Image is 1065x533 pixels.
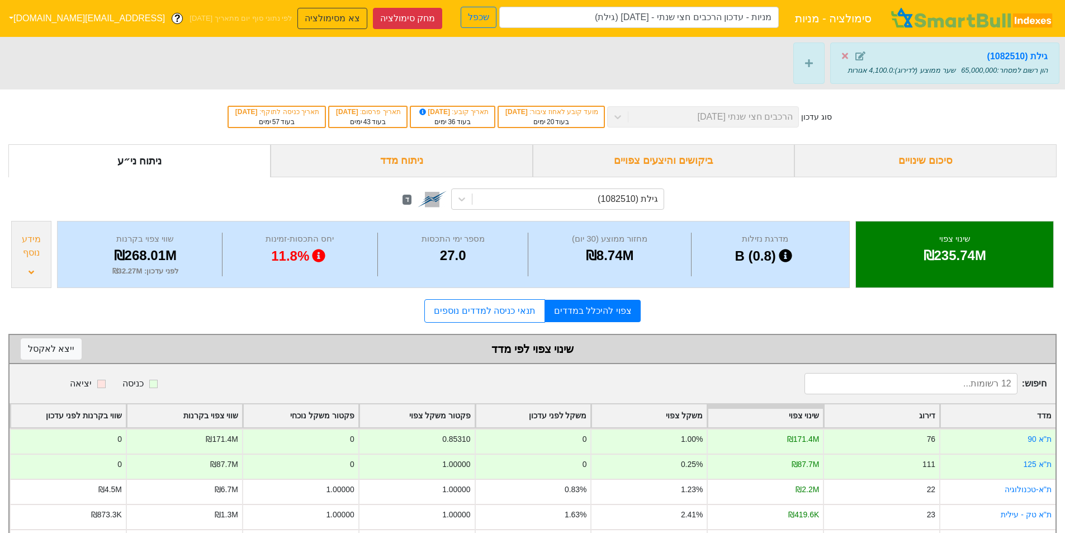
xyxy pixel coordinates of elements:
div: 1.00% [681,433,703,445]
div: בעוד ימים [335,117,401,127]
a: תנאי כניסה למדדים נוספים [424,299,545,323]
div: 0 [583,433,587,445]
input: 12 רשומות... [804,373,1017,394]
div: 11.8% [225,246,375,267]
div: בעוד ימים [504,117,598,127]
div: ₪171.4M [206,433,238,445]
div: יציאה [70,377,92,390]
span: [DATE] [418,108,452,116]
div: 111 [922,459,935,470]
a: ת''א 90 [1028,435,1052,444]
div: 1.00000 [326,484,354,496]
div: ₪268.01M [72,246,219,266]
a: ת''א-טכנולוגיה [1005,485,1052,494]
div: 0 [117,459,122,470]
div: ₪4.5M [98,484,122,496]
span: ד [403,195,412,205]
div: Toggle SortBy [940,404,1055,427]
span: 57 [272,118,280,126]
div: ₪171.4M [787,433,819,445]
div: 0 [583,459,587,470]
img: SmartBull [889,7,1056,30]
div: Toggle SortBy [359,404,475,427]
span: [DATE] [505,108,529,116]
div: Toggle SortBy [708,404,823,427]
div: 1.00000 [442,484,470,496]
div: 0 [350,433,354,445]
div: תאריך קובע : [416,107,489,117]
span: ? [174,11,181,26]
button: שכפל [461,7,496,28]
div: Toggle SortBy [476,404,591,427]
div: ₪2.2M [796,484,819,496]
div: Toggle SortBy [11,404,126,427]
span: [DATE] [235,108,259,116]
div: Toggle SortBy [824,404,939,427]
div: ניתוח ני״ע [8,144,271,177]
div: Toggle SortBy [243,404,358,427]
div: 27.0 [381,246,526,266]
div: B (0.8) [694,246,836,267]
div: תאריך כניסה לתוקף : [234,107,319,117]
div: Toggle SortBy [127,404,242,427]
div: ₪1.3M [215,509,238,521]
div: ₪873.3K [91,509,122,521]
div: לפני עדכון : ₪32.27M [72,266,219,277]
div: 2.41% [681,509,703,521]
button: צא מסימולציה [297,8,367,29]
div: 0.83% [565,484,586,496]
button: ייצא לאקסל [21,338,82,360]
div: ביקושים והיצעים צפויים [533,144,795,177]
div: ₪235.74M [870,246,1039,266]
span: לפי נתוני סוף יום מתאריך [DATE] [190,13,292,24]
div: מחזור ממוצע (30 יום) [531,233,688,246]
div: כניסה [122,377,144,390]
div: 0.25% [681,459,703,470]
span: 43 [363,118,371,126]
div: מועד קובע לאחוז ציבור : [504,107,598,117]
div: ניתוח מדד [271,144,533,177]
div: ₪87.7M [792,459,820,470]
a: ת''א 125 [1024,460,1052,469]
div: Toggle SortBy [591,404,707,427]
span: [DATE] [336,108,360,116]
div: תאריך פרסום : [335,107,401,117]
div: סוג עדכון [801,111,832,123]
div: ₪6.7M [215,484,238,496]
img: tase link [418,185,447,214]
div: בעוד ימים [234,117,319,127]
div: 1.00000 [442,459,470,470]
div: 0 [350,459,354,470]
div: 22 [927,484,935,496]
div: גילת (1082510) [598,192,658,206]
div: 1.00000 [442,509,470,521]
div: מדרגת נזילות [694,233,836,246]
strong: גילת (1082510) [987,51,1048,61]
a: צפוי להיכלל במדדים [545,300,641,322]
div: שווי צפוי בקרנות [72,233,219,246]
div: יחס התכסות-זמינות [225,233,375,246]
input: מניות - עדכון הרכבים חצי שנתי - 06/11/25 (גילת) [499,7,779,28]
div: ₪419.6K [788,509,819,521]
div: סיכום שינויים [794,144,1057,177]
div: 1.00000 [326,509,354,521]
span: 36 [448,118,455,126]
div: מידע נוסף [15,233,48,260]
div: ₪87.7M [210,459,238,470]
div: ₪8.74M [531,246,688,266]
div: 1.63% [565,509,586,521]
div: 0 [117,433,122,445]
span: הון רשום למסחר : 65,000,000 [961,66,1048,74]
span: 20 [547,118,554,126]
div: 0.85310 [442,433,470,445]
span: סימולציה - מניות [795,7,872,30]
span: חיפוש : [804,373,1047,394]
div: בעוד ימים [416,117,489,127]
a: ת''א טק - עילית [1001,510,1052,519]
div: 76 [927,433,935,445]
div: מספר ימי התכסות [381,233,526,246]
div: 1.23% [681,484,703,496]
button: מחק סימולציה [373,8,442,29]
span: שער ממוצע (לדירוג) : 4,100.0 אגורות [848,66,955,74]
div: שינוי צפוי [870,233,1039,246]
